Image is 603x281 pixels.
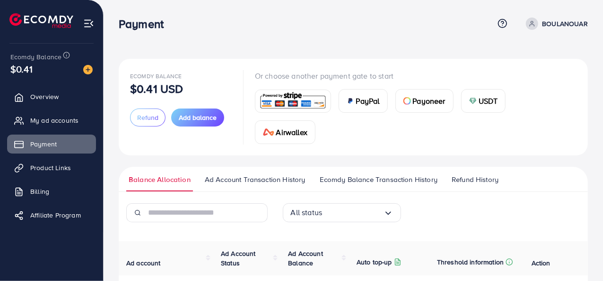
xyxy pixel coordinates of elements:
p: BOULANOUAR [542,18,588,29]
span: Payment [30,139,57,149]
a: Affiliate Program [7,206,96,225]
a: My ad accounts [7,111,96,130]
a: card [255,90,331,113]
span: Action [532,258,551,268]
a: Billing [7,182,96,201]
button: Add balance [171,109,224,127]
span: Ecomdy Balance [10,52,61,62]
span: Balance Allocation [129,174,191,185]
span: Product Links [30,163,71,172]
span: Overview [30,92,59,101]
p: Or choose another payment gate to start [255,70,577,82]
a: cardPayoneer [395,89,454,113]
a: BOULANOUAR [522,18,588,30]
a: Product Links [7,158,96,177]
span: Affiliate Program [30,210,81,220]
span: Ad account [126,258,161,268]
img: card [403,97,411,105]
span: Ecomdy Balance Transaction History [320,174,437,185]
img: menu [83,18,94,29]
img: card [263,128,274,136]
a: cardPayPal [339,89,388,113]
img: logo [9,13,73,28]
h3: Payment [119,17,171,31]
span: Add balance [179,113,217,122]
a: Overview [7,87,96,106]
a: cardAirwallex [255,120,315,144]
img: card [258,91,328,111]
iframe: Chat [563,238,596,274]
span: Ad Account Balance [288,249,323,268]
a: Payment [7,135,96,154]
div: Search for option [283,203,401,222]
span: Billing [30,187,49,196]
span: Payoneer [413,95,446,107]
span: Ad Account Transaction History [205,174,306,185]
a: cardUSDT [461,89,506,113]
span: Refund History [452,174,498,185]
span: $0.41 [10,62,33,76]
span: PayPal [356,95,380,107]
span: Ecomdy Balance [130,72,182,80]
button: Refund [130,109,166,127]
p: Auto top-up [357,256,392,268]
img: card [469,97,477,105]
span: Airwallex [276,127,307,138]
span: Refund [137,113,158,122]
span: USDT [479,95,498,107]
p: Threshold information [437,256,504,268]
img: image [83,65,93,74]
span: Ad Account Status [221,249,256,268]
span: All status [291,205,323,220]
span: My ad accounts [30,116,79,125]
p: $0.41 USD [130,83,183,94]
img: card [347,97,354,105]
input: Search for option [322,205,383,220]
